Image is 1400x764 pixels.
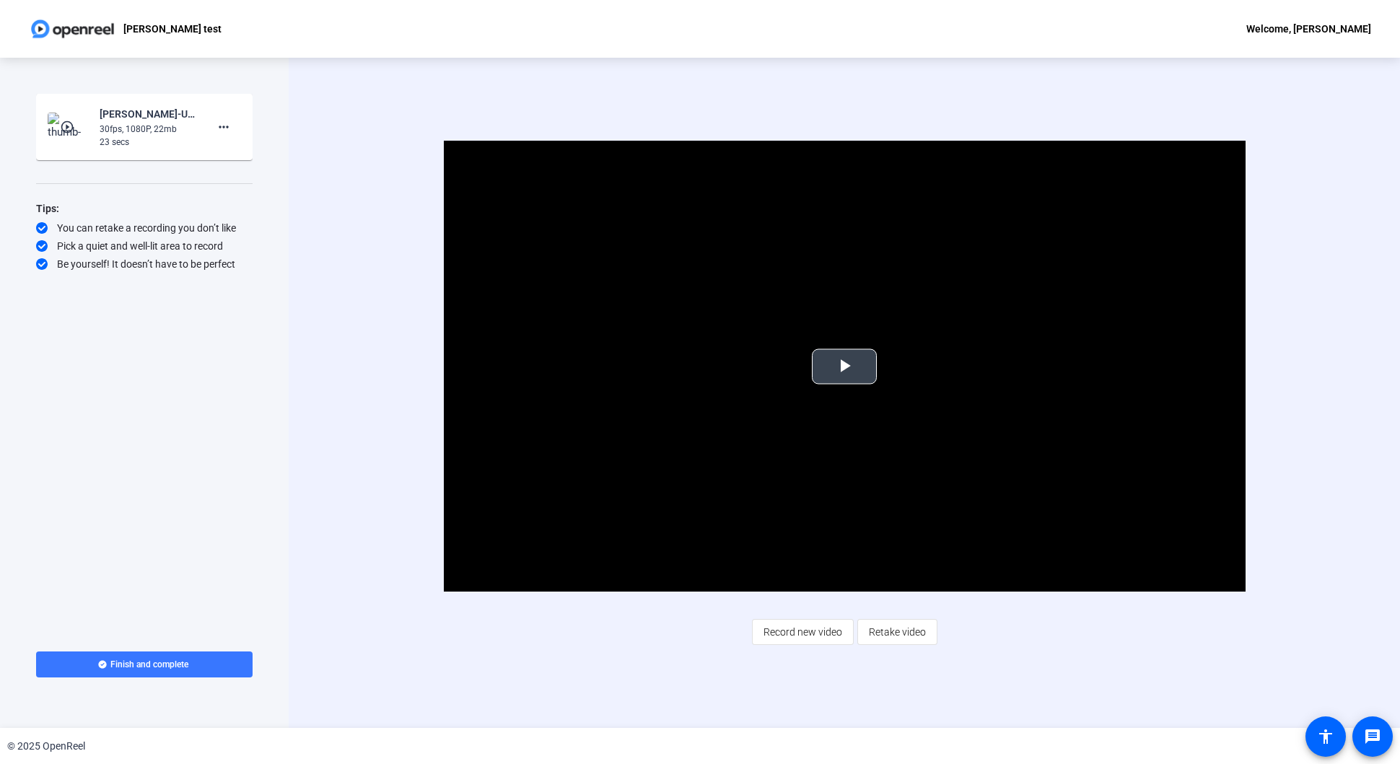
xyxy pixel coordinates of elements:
div: Video Player [444,141,1246,592]
img: thumb-nail [48,113,90,141]
div: Be yourself! It doesn’t have to be perfect [36,257,253,271]
div: You can retake a recording you don’t like [36,221,253,235]
span: Record new video [764,618,842,646]
div: © 2025 OpenReel [7,739,85,754]
div: 23 secs [100,136,196,149]
div: Welcome, [PERSON_NAME] [1246,20,1371,38]
mat-icon: message [1364,728,1381,745]
span: Retake video [869,618,926,646]
div: 30fps, 1080P, 22mb [100,123,196,136]
button: Record new video [752,619,854,645]
div: Tips: [36,200,253,217]
div: Pick a quiet and well-lit area to record [36,239,253,253]
mat-icon: accessibility [1317,728,1334,745]
mat-icon: more_horiz [215,118,232,136]
span: Finish and complete [110,659,188,670]
button: Play Video [812,348,877,384]
p: [PERSON_NAME] test [123,20,222,38]
img: OpenReel logo [29,14,116,43]
mat-icon: play_circle_outline [60,120,77,134]
button: Retake video [857,619,937,645]
div: [PERSON_NAME]-Upload test-[PERSON_NAME] test-1759247032045-webcam [100,105,196,123]
button: Finish and complete [36,651,253,677]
